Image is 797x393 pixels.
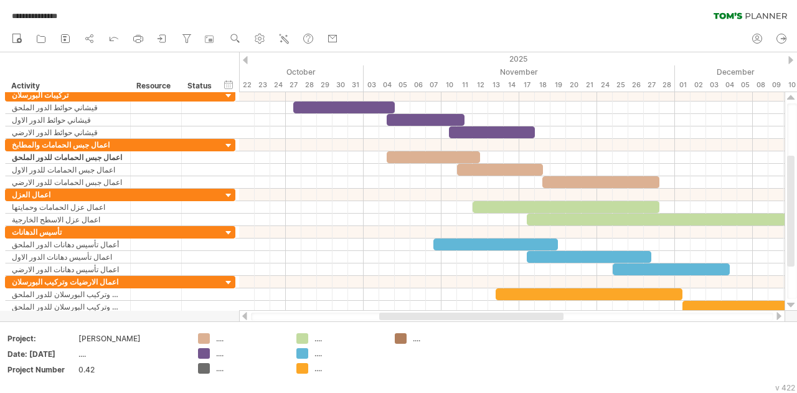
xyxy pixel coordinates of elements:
[12,126,124,138] div: قيشاني حوائط الدور الارضي
[239,78,255,92] div: Wednesday, 22 October 2025
[691,78,706,92] div: Tuesday, 2 December 2025
[314,348,382,359] div: ....
[566,78,582,92] div: Thursday, 20 November 2025
[441,78,457,92] div: Monday, 10 November 2025
[11,80,123,92] div: Activity
[550,78,566,92] div: Wednesday, 19 November 2025
[12,102,124,113] div: قيشاني حوائط الدور الملحق
[488,78,504,92] div: Thursday, 13 November 2025
[78,364,183,375] div: 0.42
[332,78,348,92] div: Thursday, 30 October 2025
[753,78,768,92] div: Monday, 8 December 2025
[7,364,76,375] div: Project Number
[314,363,382,374] div: ....
[12,226,124,238] div: تأسيس الدهانات
[12,164,124,176] div: اعمال جبس الحمامات للدور الاول
[12,176,124,188] div: اعمال جبس الحمامات للدور الارضي
[7,349,76,359] div: Date: [DATE]
[78,333,183,344] div: [PERSON_NAME]
[628,78,644,92] div: Wednesday, 26 November 2025
[597,78,613,92] div: Monday, 24 November 2025
[187,80,215,92] div: Status
[136,80,174,92] div: Resource
[675,78,691,92] div: Monday, 1 December 2025
[12,214,124,225] div: اعمال عزل الاسطح الخارجية
[12,251,124,263] div: اعمال تأسيس دهانات الدور الاول
[216,348,284,359] div: ....
[473,78,488,92] div: Wednesday, 12 November 2025
[395,78,410,92] div: Wednesday, 5 November 2025
[12,139,124,151] div: اعمال جبس الحمامات والمطابخ
[364,65,675,78] div: November 2025
[301,78,317,92] div: Tuesday, 28 October 2025
[535,78,550,92] div: Tuesday, 18 November 2025
[379,78,395,92] div: Tuesday, 4 November 2025
[504,78,519,92] div: Friday, 14 November 2025
[216,363,284,374] div: ....
[410,78,426,92] div: Thursday, 6 November 2025
[216,333,284,344] div: ....
[582,78,597,92] div: Friday, 21 November 2025
[255,78,270,92] div: Thursday, 23 October 2025
[413,333,481,344] div: ....
[722,78,737,92] div: Thursday, 4 December 2025
[286,78,301,92] div: Monday, 27 October 2025
[7,333,76,344] div: Project:
[12,89,124,101] div: تركيبات البورسلان
[768,78,784,92] div: Tuesday, 9 December 2025
[644,78,659,92] div: Thursday, 27 November 2025
[364,78,379,92] div: Monday, 3 November 2025
[12,288,124,300] div: صب الارضيات وتركيب البورسلان للدور الملحق
[270,78,286,92] div: Friday, 24 October 2025
[519,78,535,92] div: Monday, 17 November 2025
[659,78,675,92] div: Friday, 28 November 2025
[775,383,795,392] div: v 422
[12,301,124,313] div: صب الارضيات وتركيب البورسلان للدور الملحق
[12,263,124,275] div: اعمال تأسيس دهانات الدور الارضي
[12,189,124,201] div: اعمال العزل
[706,78,722,92] div: Wednesday, 3 December 2025
[12,239,124,250] div: أعمال تأسيس دهانات الدور الملحق
[12,151,124,163] div: اعمال جبس الحمامات للدور الملحق
[457,78,473,92] div: Tuesday, 11 November 2025
[426,78,441,92] div: Friday, 7 November 2025
[12,201,124,213] div: اعمال عزل الحمامات وحمايتها
[613,78,628,92] div: Tuesday, 25 November 2025
[78,349,183,359] div: ....
[737,78,753,92] div: Friday, 5 December 2025
[348,78,364,92] div: Friday, 31 October 2025
[317,78,332,92] div: Wednesday, 29 October 2025
[12,276,124,288] div: اعمال الارضيات وتركيب البورسلان
[314,333,382,344] div: ....
[12,114,124,126] div: قيشاني حوائط الدور الاول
